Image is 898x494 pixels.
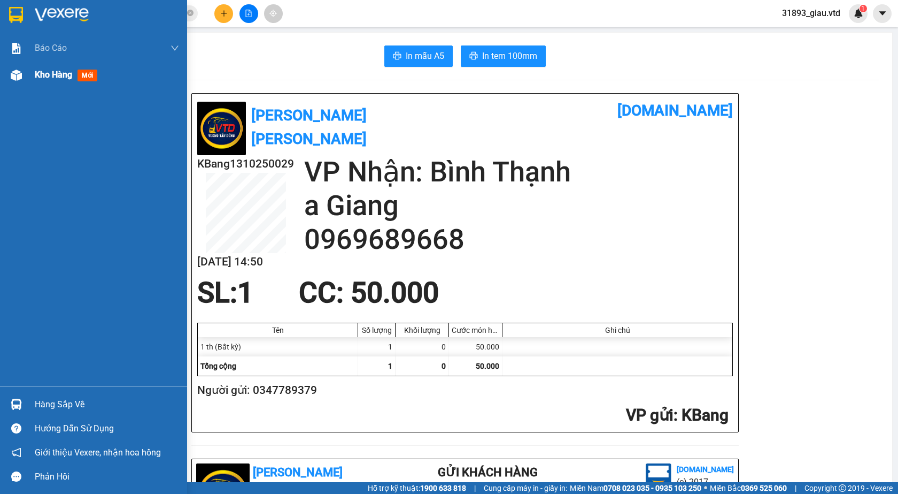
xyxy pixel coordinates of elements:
span: close-circle [187,10,193,16]
button: printerIn tem 100mm [461,45,546,67]
div: Phản hồi [35,469,179,485]
h2: KBang1310250029 [197,155,294,173]
span: plus [220,10,228,17]
span: 1 [861,5,865,12]
span: 0 [442,362,446,370]
span: ⚪️ [704,486,707,490]
div: 0 [396,337,449,356]
div: 1 th (Bất kỳ) [198,337,358,356]
span: In mẫu A5 [406,49,444,63]
div: Hàng sắp về [35,397,179,413]
div: Cước món hàng [452,326,499,335]
h2: : KBang [197,405,729,427]
h2: a Giang [304,189,733,223]
span: caret-down [878,9,887,18]
span: copyright [839,484,846,492]
div: Tên [200,326,355,335]
h2: [DATE] 14:50 [197,253,294,271]
span: question-circle [11,423,21,434]
span: 50.000 [476,362,499,370]
img: warehouse-icon [11,70,22,81]
button: printerIn mẫu A5 [384,45,453,67]
span: Miền Nam [570,482,701,494]
div: 0347789379 [9,22,95,37]
h2: VP Nhận: Bình Thạnh [304,155,733,189]
span: Miền Bắc [710,482,787,494]
div: Hướng dẫn sử dụng [35,421,179,437]
span: | [795,482,796,494]
div: 50.000 [100,56,189,71]
span: | [474,482,476,494]
span: Cung cấp máy in - giấy in: [484,482,567,494]
img: icon-new-feature [854,9,863,18]
div: KBang [9,9,95,22]
span: message [11,472,21,482]
strong: 0369 525 060 [741,484,787,492]
div: Ghi chú [505,326,730,335]
span: Gửi: [9,10,26,21]
span: VP gửi [626,406,673,424]
b: [PERSON_NAME] [PERSON_NAME] [251,107,367,148]
img: logo-vxr [9,7,23,23]
button: caret-down [873,4,892,23]
strong: 0708 023 035 - 0935 103 250 [603,484,701,492]
div: CC : 50.000 [292,277,445,309]
span: mới [78,70,97,81]
sup: 1 [860,5,867,12]
span: Giới thiệu Vexere, nhận hoa hồng [35,446,161,459]
div: 0969689668 [102,35,188,50]
span: notification [11,447,21,458]
div: Tên hàng: 1 th ( : 1 ) [9,78,188,91]
img: logo.jpg [197,102,246,155]
img: warehouse-icon [11,399,22,410]
span: 1 [388,362,392,370]
div: 1 [358,337,396,356]
div: 50.000 [449,337,502,356]
span: Nhận: [102,10,128,21]
b: [DOMAIN_NAME] [617,102,733,119]
span: close-circle [187,9,193,19]
span: aim [269,10,277,17]
span: Báo cáo [35,41,67,55]
span: Tổng cộng [200,362,236,370]
span: SL: [197,276,237,309]
span: CC : [100,59,115,70]
li: (c) 2017 [677,475,734,489]
h2: 0969689668 [304,223,733,256]
button: aim [264,4,283,23]
h2: Người gửi: 0347789379 [197,382,729,399]
div: Số lượng [361,326,392,335]
span: printer [469,51,478,62]
span: SL [91,77,106,92]
img: logo.jpg [646,463,671,489]
span: printer [393,51,401,62]
button: plus [214,4,233,23]
div: Bình Thạnh [102,9,188,22]
span: Hỗ trợ kỹ thuật: [368,482,466,494]
span: 31893_giau.vtd [773,6,849,20]
span: Kho hàng [35,70,72,80]
span: In tem 100mm [482,49,537,63]
button: file-add [239,4,258,23]
strong: 1900 633 818 [420,484,466,492]
span: 1 [237,276,253,309]
div: Khối lượng [398,326,446,335]
b: [DOMAIN_NAME] [677,465,734,474]
img: solution-icon [11,43,22,54]
b: Gửi khách hàng [438,466,538,479]
span: down [171,44,179,52]
span: file-add [245,10,252,17]
div: a Giang [102,22,188,35]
